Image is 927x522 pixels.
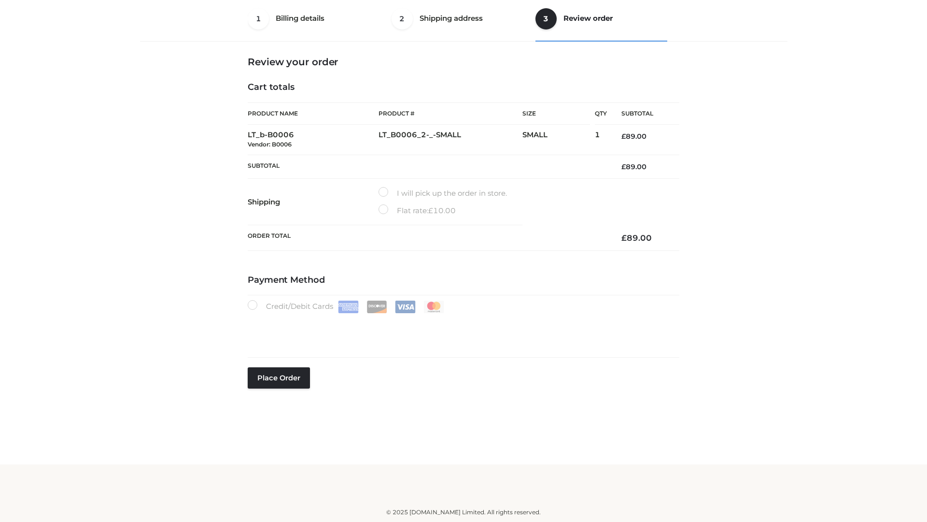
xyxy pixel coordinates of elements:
small: Vendor: B0006 [248,141,292,148]
td: LT_B0006_2-_-SMALL [379,125,522,155]
th: Order Total [248,225,607,251]
th: Subtotal [248,155,607,178]
span: £ [621,162,626,171]
h3: Review your order [248,56,679,68]
td: LT_b-B0006 [248,125,379,155]
bdi: 89.00 [621,162,646,171]
th: Qty [595,102,607,125]
bdi: 89.00 [621,132,646,141]
span: £ [428,206,433,215]
th: Subtotal [607,103,679,125]
td: 1 [595,125,607,155]
img: Mastercard [423,301,444,313]
td: SMALL [522,125,595,155]
iframe: Secure payment input frame [246,311,677,347]
span: £ [621,132,626,141]
th: Shipping [248,179,379,225]
th: Size [522,103,590,125]
bdi: 10.00 [428,206,456,215]
span: £ [621,233,627,243]
img: Visa [395,301,416,313]
h4: Cart totals [248,82,679,93]
h4: Payment Method [248,275,679,286]
th: Product Name [248,102,379,125]
label: I will pick up the order in store. [379,187,507,200]
label: Flat rate: [379,204,456,217]
div: © 2025 [DOMAIN_NAME] Limited. All rights reserved. [143,507,784,517]
label: Credit/Debit Cards [248,300,445,313]
button: Place order [248,367,310,389]
bdi: 89.00 [621,233,652,243]
img: Discover [366,301,387,313]
img: Amex [338,301,359,313]
th: Product # [379,102,522,125]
